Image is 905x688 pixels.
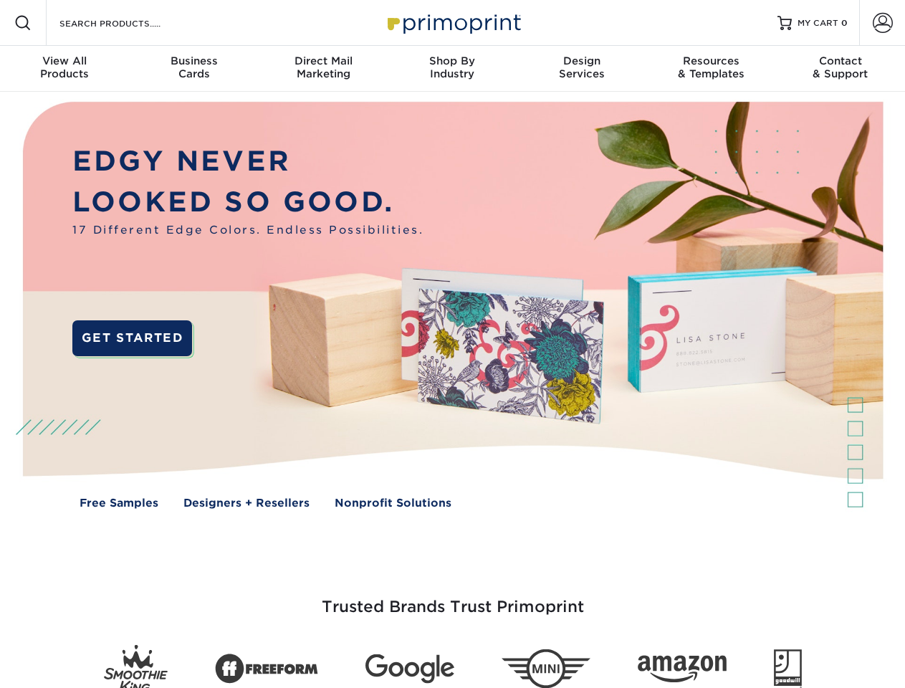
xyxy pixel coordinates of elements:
span: Shop By [388,54,517,67]
a: Contact& Support [776,46,905,92]
p: EDGY NEVER [72,141,423,182]
a: Free Samples [80,495,158,512]
input: SEARCH PRODUCTS..... [58,14,198,32]
div: & Templates [646,54,775,80]
div: Industry [388,54,517,80]
a: Direct MailMarketing [259,46,388,92]
a: Shop ByIndustry [388,46,517,92]
img: Google [365,654,454,684]
div: Cards [129,54,258,80]
a: DesignServices [517,46,646,92]
a: BusinessCards [129,46,258,92]
span: Resources [646,54,775,67]
span: Contact [776,54,905,67]
a: Nonprofit Solutions [335,495,451,512]
span: Design [517,54,646,67]
h3: Trusted Brands Trust Primoprint [34,563,872,634]
div: & Support [776,54,905,80]
img: Primoprint [381,7,525,38]
span: 0 [841,18,848,28]
p: LOOKED SO GOOD. [72,182,423,223]
span: Business [129,54,258,67]
img: Amazon [638,656,727,683]
div: Services [517,54,646,80]
img: Goodwill [774,649,802,688]
span: 17 Different Edge Colors. Endless Possibilities. [72,222,423,239]
a: Resources& Templates [646,46,775,92]
span: MY CART [798,17,838,29]
div: Marketing [259,54,388,80]
span: Direct Mail [259,54,388,67]
a: Designers + Resellers [183,495,310,512]
a: GET STARTED [72,320,192,356]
